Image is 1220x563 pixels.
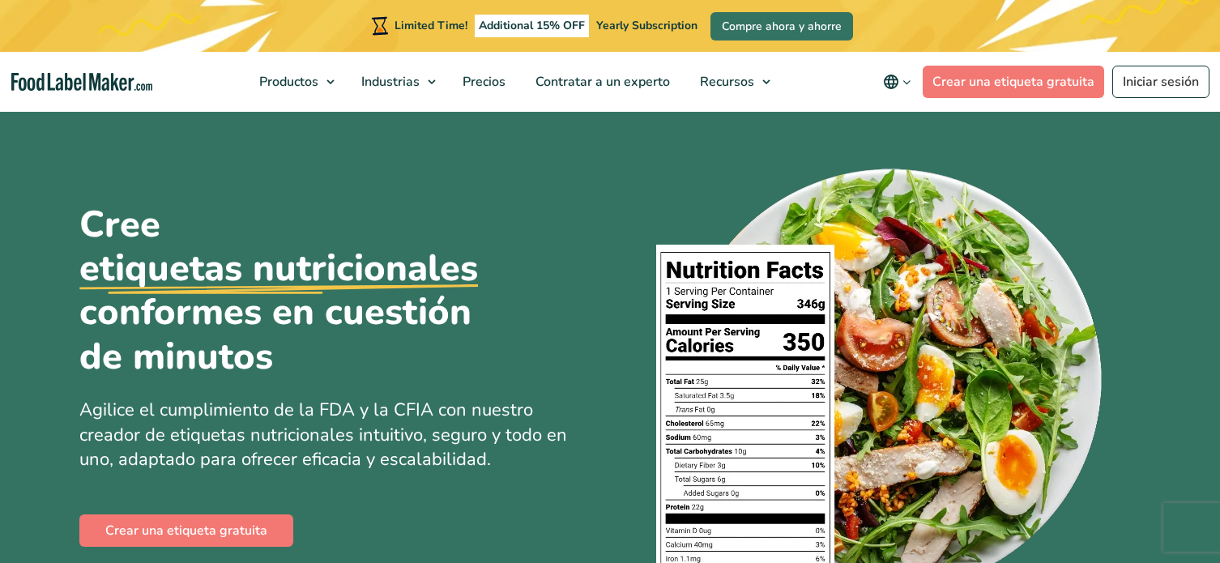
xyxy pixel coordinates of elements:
[245,52,343,112] a: Productos
[79,203,517,378] h1: Cree conformes en cuestión de minutos
[521,52,681,112] a: Contratar a un experto
[254,73,320,91] span: Productos
[475,15,589,37] span: Additional 15% OFF
[448,52,517,112] a: Precios
[356,73,421,91] span: Industrias
[1112,66,1209,98] a: Iniciar sesión
[79,246,478,290] u: etiquetas nutricionales
[79,398,567,472] span: Agilice el cumplimiento de la FDA y la CFIA con nuestro creador de etiquetas nutricionales intuit...
[685,52,778,112] a: Recursos
[458,73,507,91] span: Precios
[79,514,293,547] a: Crear una etiqueta gratuita
[395,18,467,33] span: Limited Time!
[531,73,672,91] span: Contratar a un experto
[923,66,1104,98] a: Crear una etiqueta gratuita
[347,52,444,112] a: Industrias
[710,12,853,41] a: Compre ahora y ahorre
[695,73,756,91] span: Recursos
[596,18,697,33] span: Yearly Subscription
